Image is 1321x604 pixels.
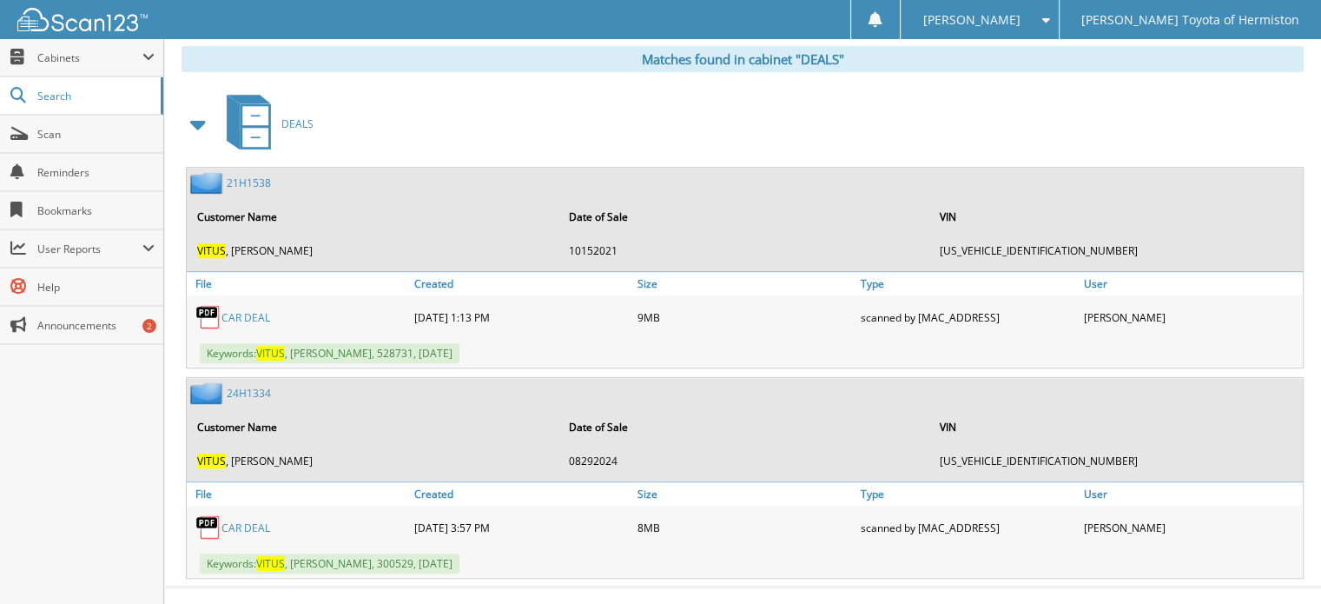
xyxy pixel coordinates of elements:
[142,319,156,333] div: 2
[221,310,270,325] a: CAR DEAL
[190,382,227,404] img: folder2.png
[197,454,226,468] span: VITUS
[188,236,558,265] td: , [PERSON_NAME]
[37,203,155,218] span: Bookmarks
[633,272,856,295] a: Size
[856,300,1080,335] div: scanned by [MAC_ADDRESS]
[1080,272,1303,295] a: User
[281,116,314,131] span: DEALS
[1234,521,1321,604] iframe: Chat Widget
[197,243,226,258] span: VITUS
[922,15,1020,25] span: [PERSON_NAME]
[37,127,155,142] span: Scan
[37,280,155,295] span: Help
[37,318,155,333] span: Announcements
[256,556,285,571] span: VITUS
[931,236,1301,265] td: [US_VEHICLE_IDENTIFICATION_NUMBER]
[633,482,856,506] a: Size
[195,514,221,541] img: PDF.png
[227,386,271,401] a: 24H1334
[1080,482,1303,506] a: User
[187,272,410,295] a: File
[200,554,459,574] span: Keywords: , [PERSON_NAME], 300529, [DATE]
[560,409,930,445] th: Date of Sale
[227,176,271,190] a: 21H1538
[856,272,1080,295] a: Type
[410,510,633,545] div: [DATE] 3:57 PM
[633,300,856,335] div: 9MB
[560,447,930,475] td: 08292024
[633,510,856,545] div: 8MB
[200,343,459,363] span: Keywords: , [PERSON_NAME], 528731, [DATE]
[182,46,1304,72] div: Matches found in cabinet "DEALS"
[221,521,270,535] a: CAR DEAL
[256,346,285,361] span: VITUS
[931,447,1301,475] td: [US_VEHICLE_IDENTIFICATION_NUMBER]
[410,482,633,506] a: Created
[410,272,633,295] a: Created
[1080,510,1303,545] div: [PERSON_NAME]
[560,236,930,265] td: 10152021
[1081,15,1299,25] span: [PERSON_NAME] Toyota of Hermiston
[37,165,155,180] span: Reminders
[187,482,410,506] a: File
[188,447,558,475] td: , [PERSON_NAME]
[931,409,1301,445] th: VIN
[856,510,1080,545] div: scanned by [MAC_ADDRESS]
[216,90,314,158] a: DEALS
[190,172,227,194] img: folder2.png
[560,199,930,235] th: Date of Sale
[37,89,152,103] span: Search
[37,242,142,256] span: User Reports
[856,482,1080,506] a: Type
[17,8,148,31] img: scan123-logo-white.svg
[1080,300,1303,335] div: [PERSON_NAME]
[410,300,633,335] div: [DATE] 1:13 PM
[195,304,221,330] img: PDF.png
[188,409,558,445] th: Customer Name
[188,199,558,235] th: Customer Name
[37,50,142,65] span: Cabinets
[931,199,1301,235] th: VIN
